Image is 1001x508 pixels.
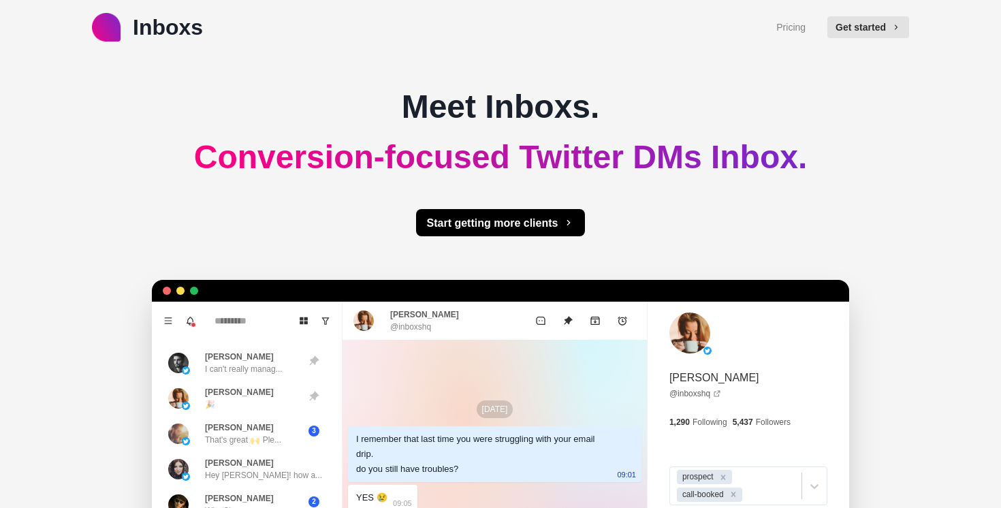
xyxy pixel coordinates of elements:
[182,402,190,410] img: picture
[669,387,721,400] a: @inboxshq
[168,388,189,409] img: picture
[756,416,791,428] p: Followers
[416,209,586,236] button: Start getting more clients
[582,307,609,334] button: Archive
[308,496,319,507] span: 2
[356,432,611,477] div: I remember that last time you were struggling with your email drip. do you still have troubles?
[182,437,190,445] img: picture
[726,488,741,502] div: Remove call-booked
[182,473,190,481] img: picture
[776,20,806,35] a: Pricing
[609,307,636,334] button: Add reminder
[617,467,636,482] p: 09:01
[205,492,274,505] p: [PERSON_NAME]
[133,11,203,44] p: Inboxs
[733,416,753,428] p: 5,437
[477,400,513,418] p: [DATE]
[205,434,281,446] p: That's great 🙌 Ple...
[92,11,203,44] a: logoInboxs
[205,457,274,469] p: [PERSON_NAME]
[205,422,274,434] p: [PERSON_NAME]
[92,13,121,42] img: logo
[353,311,374,331] img: picture
[827,16,909,38] button: Get started
[168,353,189,373] img: picture
[527,307,554,334] button: Mark as unread
[205,398,215,411] p: 🎉
[157,310,179,332] button: Menu
[168,459,189,479] img: picture
[205,363,283,375] p: I can't really manag...
[390,321,431,333] p: @inboxshq
[678,488,726,502] div: call-booked
[182,366,190,375] img: picture
[669,313,710,353] img: picture
[554,307,582,334] button: Unpin
[402,87,600,127] h2: Meet Inboxs.
[205,351,274,363] p: [PERSON_NAME]
[194,138,808,177] h2: Conversion-focused Twitter DMs Inbox.
[293,310,315,332] button: Board View
[179,310,201,332] button: Notifications
[703,347,712,355] img: picture
[669,416,690,428] p: 1,290
[693,416,727,428] p: Following
[356,490,387,505] div: YES 😢
[168,424,189,444] img: picture
[205,469,322,481] p: Hey [PERSON_NAME]! how a...
[205,386,274,398] p: [PERSON_NAME]
[678,470,716,484] div: prospect
[716,470,731,484] div: Remove prospect
[315,310,336,332] button: Show unread conversations
[669,370,759,386] p: [PERSON_NAME]
[390,308,459,321] p: [PERSON_NAME]
[308,426,319,436] span: 3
